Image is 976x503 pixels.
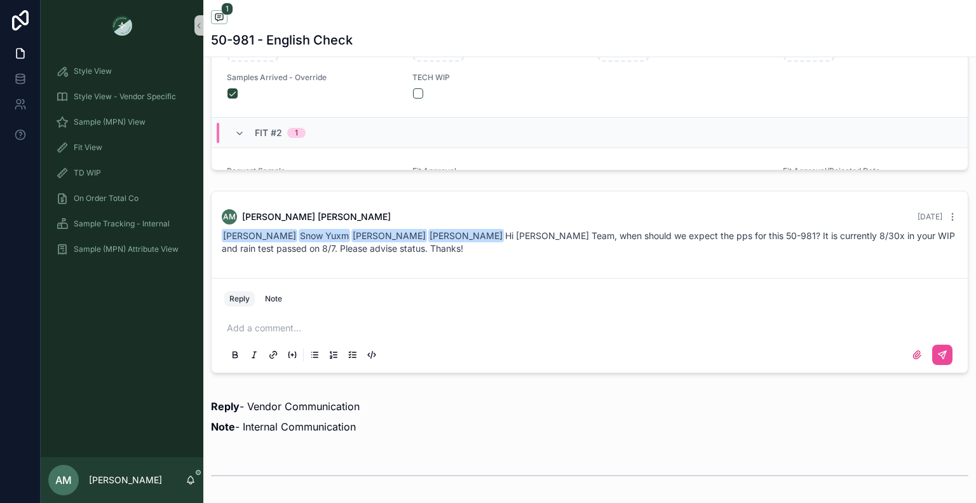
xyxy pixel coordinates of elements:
span: On Order Total Co [74,193,139,203]
span: [DATE] [918,212,942,221]
span: Request Sample [227,166,397,176]
a: On Order Total Co [48,187,196,210]
span: [PERSON_NAME] [222,229,297,242]
a: Sample (MPN) View [48,111,196,134]
p: - Internal Communication [211,419,968,434]
span: Style View - Vendor Specific [74,92,176,102]
p: [PERSON_NAME] [89,474,162,486]
p: - Vendor Communication [211,399,968,414]
span: TECH WIP [412,72,583,83]
span: Style View [74,66,112,76]
span: Fit View [74,142,102,153]
span: Sample (MPN) Attribute View [74,244,179,254]
span: AM [223,212,236,222]
a: Style View [48,60,196,83]
span: Fit Approval [412,166,768,176]
strong: Reply [211,400,240,413]
span: Sample Tracking - Internal [74,219,170,229]
span: AM [55,472,72,488]
a: TD WIP [48,162,196,184]
span: Fit #2 [255,127,282,139]
a: Sample (MPN) Attribute View [48,238,196,261]
strong: Note [211,420,235,433]
a: Sample Tracking - Internal [48,212,196,235]
span: Snow Yuxm [299,229,350,242]
h1: 50-981 - English Check [211,31,353,49]
a: Fit View [48,136,196,159]
img: App logo [112,15,132,36]
div: 1 [295,128,298,138]
div: scrollable content [41,51,203,277]
span: [PERSON_NAME] [351,229,427,242]
span: Samples Arrived - Override [227,72,397,83]
span: 1 [221,3,233,15]
span: Hi [PERSON_NAME] Team, when should we expect the pps for this 50-981? It is currently 8/30x in yo... [222,230,955,254]
span: [PERSON_NAME] [428,229,504,242]
a: Style View - Vendor Specific [48,85,196,108]
button: 1 [211,10,227,26]
span: Sample (MPN) View [74,117,146,127]
span: TD WIP [74,168,101,178]
div: Note [265,294,282,304]
button: Note [260,291,287,307]
button: Reply [224,291,255,307]
span: Fit Approval/Rejected Date [783,166,953,176]
span: [PERSON_NAME] [PERSON_NAME] [242,210,391,223]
